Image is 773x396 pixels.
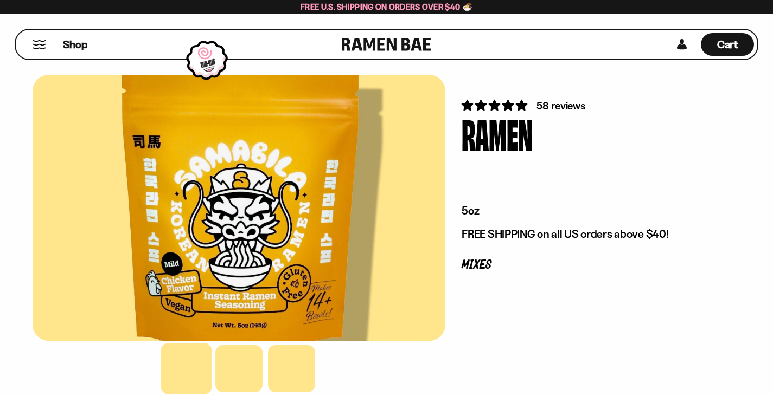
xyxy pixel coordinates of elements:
[536,99,585,112] span: 58 reviews
[701,30,754,59] div: Cart
[462,260,724,270] p: Mixes
[301,2,472,12] span: Free U.S. Shipping on Orders over $40 🍜
[462,204,724,218] p: 5oz
[63,37,87,52] span: Shop
[462,227,724,241] p: FREE SHIPPING on all US orders above $40!
[63,33,87,56] a: Shop
[717,38,738,51] span: Cart
[462,99,529,112] span: 4.83 stars
[462,113,533,154] div: Ramen
[32,40,47,49] button: Mobile Menu Trigger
